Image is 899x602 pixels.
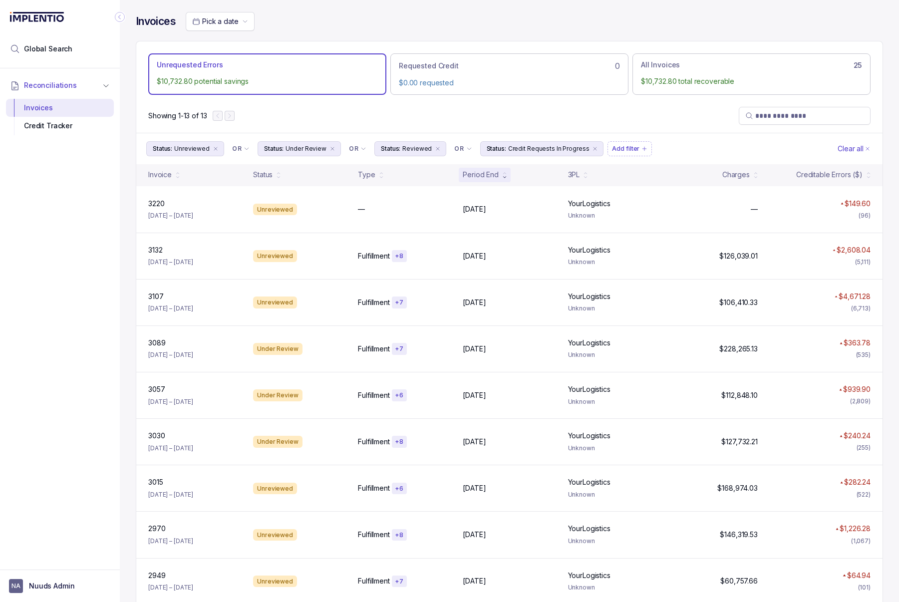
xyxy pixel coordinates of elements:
p: [DATE] [463,437,486,447]
div: Creditable Errors ($) [796,170,863,180]
p: 3089 [148,338,165,348]
div: Credit Tracker [14,117,106,135]
span: Reconciliations [24,80,77,90]
p: Status: [381,144,400,154]
button: Filter Chip Connector undefined [450,142,476,156]
p: 3015 [148,477,163,487]
div: 3PL [568,170,580,180]
div: Unreviewed [253,204,297,216]
div: Reconciliations [6,97,114,137]
button: Filter Chip Reviewed [374,141,446,156]
p: + 8 [395,531,404,539]
button: Reconciliations [6,74,114,96]
p: $106,410.33 [719,298,757,307]
p: YourLogistics [568,338,610,348]
p: Fulfillment [358,437,389,447]
p: YourLogistics [568,245,610,255]
div: (535) [856,350,871,360]
p: [DATE] [463,483,486,493]
p: Fulfillment [358,344,389,354]
p: $282.24 [844,477,871,487]
div: remove content [591,145,599,153]
p: [DATE] [463,298,486,307]
button: Filter Chip Under Review [258,141,341,156]
p: — [751,204,758,214]
p: YourLogistics [568,431,610,441]
span: Pick a date [202,17,238,25]
p: $112,848.10 [721,390,757,400]
p: Unknown [568,303,661,313]
p: $126,039.01 [719,251,757,261]
p: Status: [487,144,506,154]
p: Add filter [612,144,639,154]
p: — [358,204,365,214]
p: Credit Requests In Progress [508,144,590,154]
p: [DATE] – [DATE] [148,583,193,593]
img: red pointer upwards [841,202,844,205]
p: Fulfillment [358,298,389,307]
p: [DATE] [463,344,486,354]
img: red pointer upwards [835,296,838,298]
li: Filter Chip Connector undefined [454,145,472,153]
p: [DATE] – [DATE] [148,397,193,407]
h4: Invoices [136,14,176,28]
li: Filter Chip Connector undefined [349,145,366,153]
p: $10,732.80 potential savings [157,76,378,86]
p: $0.00 requested [399,78,620,88]
img: red pointer upwards [843,574,846,577]
p: 3057 [148,384,165,394]
p: OR [349,145,358,153]
p: $127,732.21 [721,437,757,447]
p: + 7 [395,578,404,586]
search: Date Range Picker [192,16,238,26]
div: Unreviewed [253,250,297,262]
p: Unknown [568,583,661,593]
span: User initials [9,579,23,593]
div: (5,111) [855,257,871,267]
p: Fulfillment [358,483,389,493]
p: Unknown [568,490,661,500]
div: remove content [212,145,220,153]
p: $60,757.66 [720,576,758,586]
p: Fulfillment [358,251,389,261]
p: $240.24 [844,431,871,441]
p: + 6 [395,391,404,399]
p: $10,732.80 total recoverable [641,76,862,86]
div: (96) [859,211,871,221]
button: Filter Chip Connector undefined [345,142,370,156]
p: [DATE] – [DATE] [148,303,193,313]
div: (522) [857,490,871,500]
button: Filter Chip Connector undefined [228,142,254,156]
p: [DATE] – [DATE] [148,443,193,453]
div: Status [253,170,273,180]
p: 3132 [148,245,162,255]
div: Period End [463,170,499,180]
p: [DATE] – [DATE] [148,350,193,360]
p: All Invoices [641,60,680,70]
img: red pointer upwards [839,388,842,391]
p: Fulfillment [358,530,389,540]
p: Under Review [286,144,326,154]
button: User initialsNuuds Admin [9,579,111,593]
li: Filter Chip Connector undefined [232,145,250,153]
p: [DATE] [463,390,486,400]
img: red pointer upwards [833,249,836,252]
button: Filter Chip Add filter [607,141,652,156]
p: YourLogistics [568,524,610,534]
p: Unknown [568,443,661,453]
p: 2970 [148,524,165,534]
p: + 7 [395,345,404,353]
h6: 25 [854,61,862,69]
div: Under Review [253,436,302,448]
p: Unknown [568,536,661,546]
p: [DATE] – [DATE] [148,257,193,267]
p: [DATE] – [DATE] [148,211,193,221]
li: Filter Chip Credit Requests In Progress [480,141,604,156]
div: (2,809) [850,396,871,406]
p: [DATE] [463,530,486,540]
div: Type [358,170,375,180]
p: [DATE] [463,204,486,214]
